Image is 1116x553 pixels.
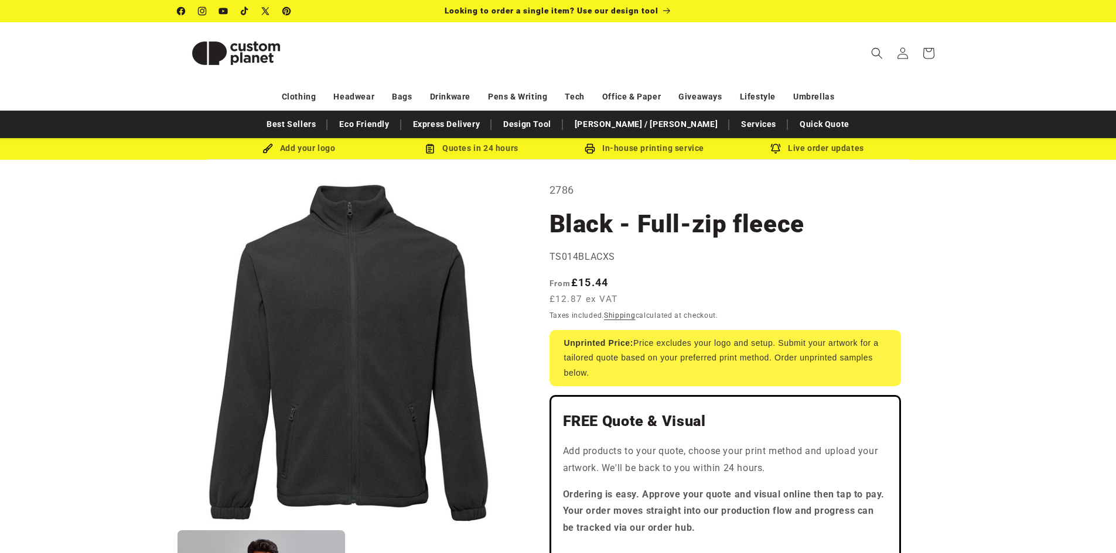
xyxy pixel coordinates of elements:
[678,87,722,107] a: Giveaways
[731,141,904,156] div: Live order updates
[282,87,316,107] a: Clothing
[178,27,295,80] img: Custom Planet
[333,114,395,135] a: Eco Friendly
[385,141,558,156] div: Quotes in 24 hours
[550,279,571,288] span: From
[550,181,901,200] p: 2786
[794,114,855,135] a: Quick Quote
[740,87,776,107] a: Lifestyle
[488,87,547,107] a: Pens & Writing
[550,310,901,321] div: Taxes included. calculated at checkout.
[262,143,273,154] img: Brush Icon
[407,114,486,135] a: Express Delivery
[565,87,584,107] a: Tech
[735,114,782,135] a: Services
[550,293,618,306] span: £12.87 ex VAT
[563,412,888,431] h2: FREE Quote & Visual
[602,87,661,107] a: Office & Paper
[864,40,890,66] summary: Search
[558,141,731,156] div: In-house printing service
[261,114,322,135] a: Best Sellers
[569,114,723,135] a: [PERSON_NAME] / [PERSON_NAME]
[392,87,412,107] a: Bags
[430,87,470,107] a: Drinkware
[563,489,885,534] strong: Ordering is easy. Approve your quote and visual online then tap to pay. Your order moves straight...
[550,330,901,386] div: Price excludes your logo and setup. Submit your artwork for a tailored quote based on your prefer...
[497,114,557,135] a: Design Tool
[563,443,888,477] p: Add products to your quote, choose your print method and upload your artwork. We'll be back to yo...
[550,276,609,288] strong: £15.44
[793,87,834,107] a: Umbrellas
[445,6,658,15] span: Looking to order a single item? Use our design tool
[425,143,435,154] img: Order Updates Icon
[585,143,595,154] img: In-house printing
[604,311,636,320] a: Shipping
[550,251,616,262] span: TS014BLACXS
[564,338,634,348] strong: Unprinted Price:
[173,22,299,84] a: Custom Planet
[920,427,1116,553] iframe: Chat Widget
[770,143,781,154] img: Order updates
[333,87,374,107] a: Headwear
[213,141,385,156] div: Add your logo
[550,208,901,240] h1: Black - Full-zip fleece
